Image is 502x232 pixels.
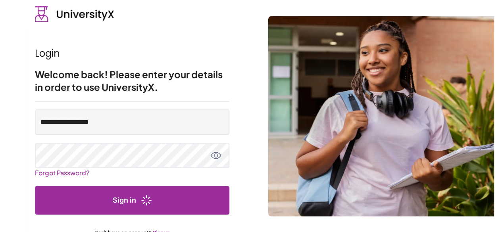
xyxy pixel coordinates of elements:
[210,150,221,161] button: toggle password view
[35,165,89,180] a: Forgot Password?
[35,68,229,93] h2: Welcome back! Please enter your details in order to use UniversityX.
[35,47,229,60] h1: Login
[268,16,494,216] img: login background
[35,186,229,215] button: Submit form
[35,6,114,22] img: UniversityX logo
